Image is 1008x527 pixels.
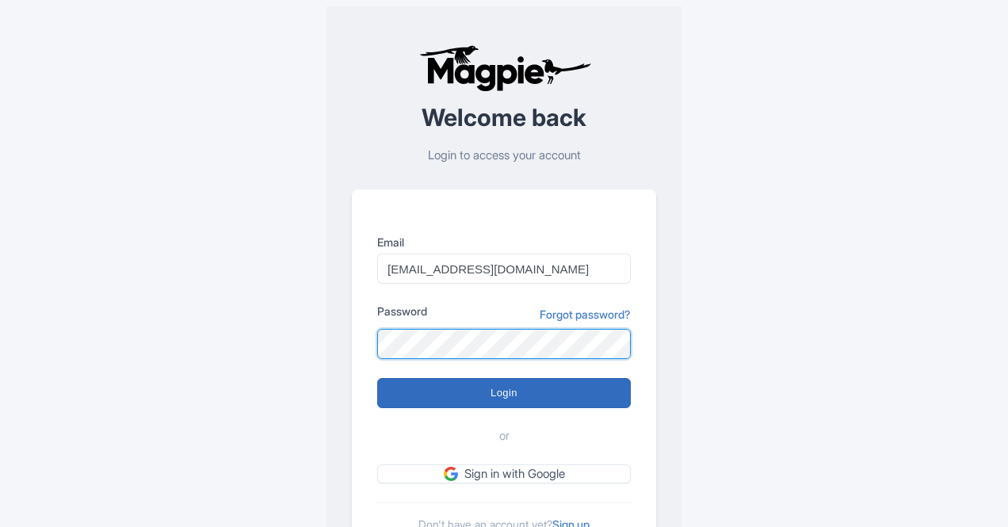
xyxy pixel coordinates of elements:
img: logo-ab69f6fb50320c5b225c76a69d11143b.png [415,44,594,92]
input: Login [377,378,631,408]
input: you@example.com [377,254,631,284]
a: Sign in with Google [377,464,631,484]
a: Forgot password? [540,306,631,323]
span: or [499,427,510,445]
h2: Welcome back [352,105,656,131]
img: google.svg [444,467,458,481]
label: Password [377,303,427,319]
label: Email [377,234,631,250]
p: Login to access your account [352,147,656,165]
